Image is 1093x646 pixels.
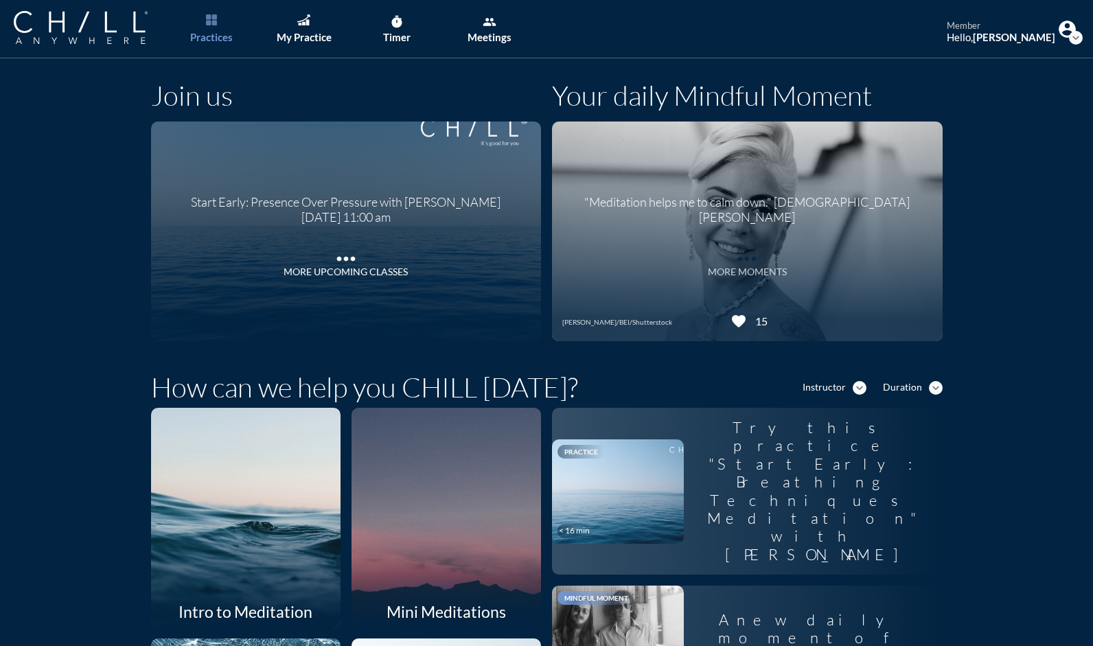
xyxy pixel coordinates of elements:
[297,14,310,25] img: Graph
[552,79,872,112] h1: Your daily Mindful Moment
[684,408,943,575] div: Try this practice "Start Early: Breathing Techniques Meditation" with [PERSON_NAME]
[803,382,846,393] div: Instructor
[14,11,175,46] a: Company Logo
[151,79,233,112] h1: Join us
[929,381,943,395] i: expand_more
[564,594,628,602] span: Mindful Moment
[564,448,598,456] span: Practice
[853,381,866,395] i: expand_more
[483,15,496,29] i: group
[191,185,501,210] div: Start Early: Presence Over Pressure with [PERSON_NAME]
[1059,21,1076,38] img: Profile icon
[468,31,511,43] div: Meetings
[562,318,672,326] div: [PERSON_NAME]/BEI/Shutterstock
[733,245,761,266] i: more_horiz
[332,245,360,266] i: more_horiz
[352,596,541,627] div: Mini Meditations
[151,371,578,404] h1: How can we help you CHILL [DATE]?
[277,31,332,43] div: My Practice
[947,21,1055,32] div: member
[973,31,1055,43] strong: [PERSON_NAME]
[883,382,922,393] div: Duration
[190,31,233,43] div: Practices
[14,11,148,44] img: Company Logo
[1069,31,1083,45] i: expand_more
[559,526,590,535] div: < 16 min
[151,596,341,627] div: Intro to Meditation
[191,210,501,225] div: [DATE] 11:00 am
[569,185,925,224] div: "Meditation helps me to calm down." [DEMOGRAPHIC_DATA][PERSON_NAME]
[284,266,408,278] div: More Upcoming Classes
[383,31,411,43] div: Timer
[708,266,787,278] div: MORE MOMENTS
[750,314,768,327] div: 15
[947,31,1055,43] div: Hello,
[206,14,217,25] img: List
[730,313,747,330] i: favorite
[390,15,404,29] i: timer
